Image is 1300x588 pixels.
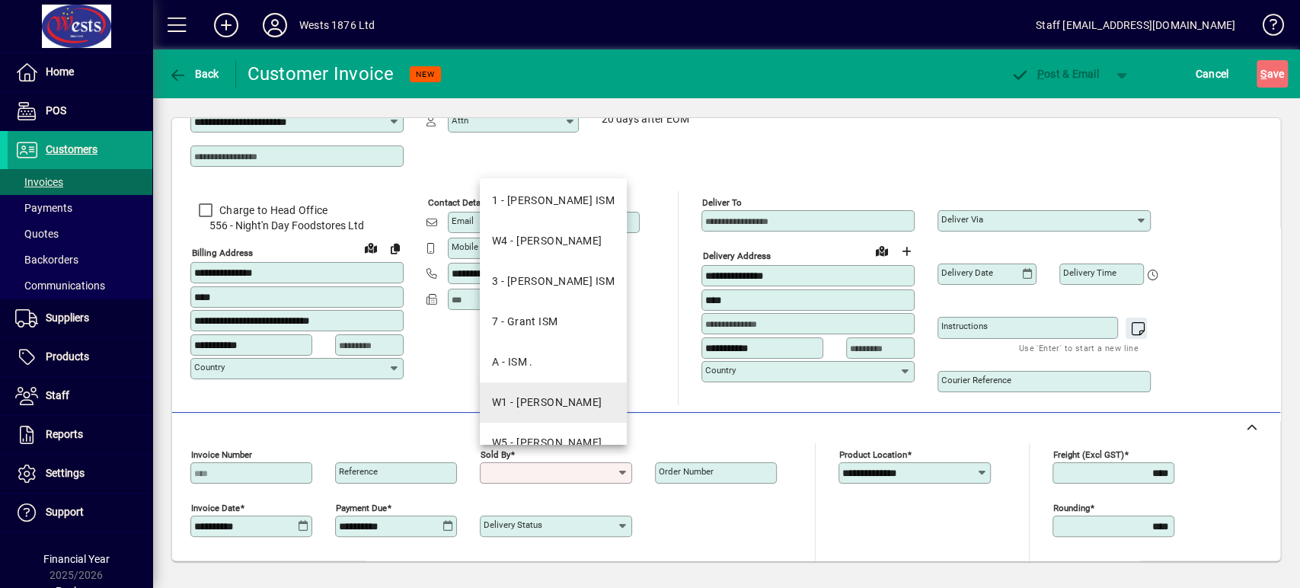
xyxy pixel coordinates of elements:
[492,273,615,289] div: 3 - [PERSON_NAME] ISM
[152,60,236,88] app-page-header-button: Back
[1019,339,1139,356] mat-hint: Use 'Enter' to start a new line
[46,467,85,479] span: Settings
[46,66,74,78] span: Home
[492,354,533,370] div: A - ISM .
[839,449,907,460] mat-label: Product location
[452,115,468,126] mat-label: Attn
[216,203,327,218] label: Charge to Head Office
[46,389,69,401] span: Staff
[492,314,558,330] div: 7 - Grant ISM
[46,428,83,440] span: Reports
[480,261,627,302] mat-option: 3 - David ISM
[480,221,627,261] mat-option: W4 - Craig
[1250,3,1281,53] a: Knowledge Base
[480,342,627,382] mat-option: A - ISM .
[1037,68,1044,80] span: P
[492,395,602,411] div: W1 - [PERSON_NAME]
[1036,13,1235,37] div: Staff [EMAIL_ADDRESS][DOMAIN_NAME]
[8,53,152,91] a: Home
[15,254,78,266] span: Backorders
[416,69,435,79] span: NEW
[46,312,89,324] span: Suppliers
[46,506,84,518] span: Support
[492,193,615,209] div: 1 - [PERSON_NAME] ISM
[248,62,394,86] div: Customer Invoice
[452,216,474,226] mat-label: Email
[941,214,983,225] mat-label: Deliver via
[480,423,627,463] mat-option: W5 - Kate
[702,197,742,208] mat-label: Deliver To
[1260,62,1284,86] span: ave
[1257,60,1288,88] button: Save
[15,280,105,292] span: Communications
[191,449,252,460] mat-label: Invoice number
[894,239,918,264] button: Choose address
[194,362,225,372] mat-label: Country
[8,195,152,221] a: Payments
[492,435,602,451] div: W5 - [PERSON_NAME]
[480,181,627,221] mat-option: 1 - Carol ISM
[870,238,894,263] a: View on map
[8,299,152,337] a: Suppliers
[8,221,152,247] a: Quotes
[8,92,152,130] a: POS
[1011,68,1099,80] span: ost & Email
[481,449,510,460] mat-label: Sold by
[15,228,59,240] span: Quotes
[1053,449,1124,460] mat-label: Freight (excl GST)
[359,235,383,260] a: View on map
[8,273,152,299] a: Communications
[1063,267,1116,278] mat-label: Delivery time
[336,503,387,513] mat-label: Payment due
[705,365,736,375] mat-label: Country
[1260,68,1266,80] span: S
[8,247,152,273] a: Backorders
[46,350,89,363] span: Products
[1003,60,1107,88] button: Post & Email
[191,503,240,513] mat-label: Invoice date
[941,321,988,331] mat-label: Instructions
[484,519,542,530] mat-label: Delivery status
[8,169,152,195] a: Invoices
[1053,503,1090,513] mat-label: Rounding
[8,338,152,376] a: Products
[46,104,66,117] span: POS
[8,494,152,532] a: Support
[492,233,602,249] div: W4 - [PERSON_NAME]
[1196,62,1229,86] span: Cancel
[339,466,378,477] mat-label: Reference
[602,113,689,126] span: 20 days after EOM
[43,553,110,565] span: Financial Year
[8,416,152,454] a: Reports
[15,176,63,188] span: Invoices
[480,382,627,423] mat-option: W1 - Judy
[299,13,375,37] div: Wests 1876 Ltd
[15,202,72,214] span: Payments
[251,11,299,39] button: Profile
[164,60,223,88] button: Back
[190,218,404,234] span: 556 - Night'n Day Foodstores Ltd
[168,68,219,80] span: Back
[480,302,627,342] mat-option: 7 - Grant ISM
[659,466,714,477] mat-label: Order number
[8,455,152,493] a: Settings
[941,375,1011,385] mat-label: Courier Reference
[46,143,97,155] span: Customers
[1192,60,1233,88] button: Cancel
[941,267,993,278] mat-label: Delivery date
[383,236,407,260] button: Copy to Delivery address
[202,11,251,39] button: Add
[452,241,478,252] mat-label: Mobile
[8,377,152,415] a: Staff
